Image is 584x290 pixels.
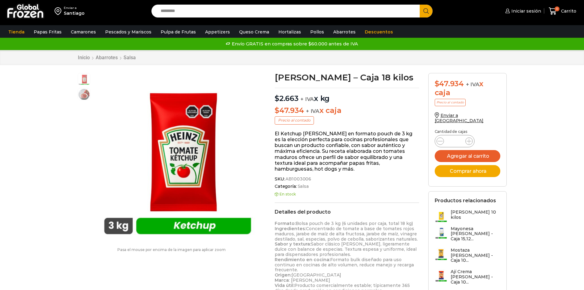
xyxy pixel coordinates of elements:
[275,131,419,172] p: El Ketchup [PERSON_NAME] en formato pouch de 3 kg es la elección perfecta para cocinas profesiona...
[275,272,292,278] strong: Origen:
[435,165,500,177] button: Comprar ahora
[300,96,314,102] span: + IVA
[307,26,327,38] a: Pollos
[420,5,433,17] button: Search button
[435,248,500,266] a: Mostaza [PERSON_NAME] - Caja 10...
[102,26,155,38] a: Pescados y Mariscos
[435,210,500,223] a: [PERSON_NAME] 10 kilos
[78,73,90,86] span: ketchup heinz
[435,79,439,88] span: $
[504,5,541,17] a: Iniciar sesión
[78,88,90,101] span: ketchup
[94,73,262,242] div: 1 / 2
[275,184,419,189] span: Categoría:
[275,106,419,115] p: x caja
[451,269,500,284] h3: Ají Crema [PERSON_NAME] - Caja 10...
[275,106,304,115] bdi: 47.934
[275,221,296,226] strong: Formato:
[158,26,199,38] a: Pulpa de Frutas
[547,4,578,18] a: 0 Carrito
[451,210,500,220] h3: [PERSON_NAME] 10 kilos
[362,26,396,38] a: Descuentos
[78,55,136,60] nav: Breadcrumb
[510,8,541,14] span: Iniciar sesión
[55,6,64,16] img: address-field-icon.svg
[275,192,419,196] p: En stock
[78,248,266,252] p: Pasa el mouse por encima de la imagen para aplicar zoom
[95,55,118,60] a: Abarrotes
[275,116,314,124] p: Precio al contado
[275,283,294,288] strong: Vida útil:
[275,94,279,103] span: $
[466,81,479,87] span: + IVA
[275,73,419,82] h1: [PERSON_NAME] – Caja 18 kilos
[123,55,136,60] a: Salsa
[64,10,85,16] div: Santiago
[275,241,311,247] strong: Sabor y textura:
[451,248,500,263] h3: Mostaza [PERSON_NAME] - Caja 10...
[451,226,500,242] h3: Mayonesa [PERSON_NAME] - Caja 15,12...
[275,226,306,231] strong: Ingredientes:
[68,26,99,38] a: Camarones
[275,277,289,283] strong: Marca
[275,257,330,262] strong: Rendimiento en cocina:
[555,6,559,11] span: 0
[435,79,464,88] bdi: 47.934
[5,26,28,38] a: Tienda
[94,73,262,242] img: ketchup heinz
[559,8,576,14] span: Carrito
[31,26,65,38] a: Papas Fritas
[306,108,319,114] span: + IVA
[330,26,359,38] a: Abarrotes
[275,106,279,115] span: $
[236,26,272,38] a: Queso Crema
[435,113,484,123] a: Enviar a [GEOGRAPHIC_DATA]
[275,209,419,215] h2: Detalles del producto
[275,176,419,182] span: SKU:
[449,137,460,145] input: Product quantity
[435,130,500,134] p: Cantidad de cajas
[284,176,311,182] span: AB1003006
[78,55,90,60] a: Inicio
[435,226,500,245] a: Mayonesa [PERSON_NAME] - Caja 15,12...
[275,94,299,103] bdi: 2.663
[275,26,304,38] a: Hortalizas
[435,198,496,203] h2: Productos relacionados
[275,88,419,103] p: x kg
[435,99,466,106] p: Precio al contado
[435,150,500,162] button: Agregar al carrito
[435,79,500,97] div: x caja
[64,6,85,10] div: Enviar a
[297,184,309,189] a: Salsa
[202,26,233,38] a: Appetizers
[435,269,500,288] a: Ají Crema [PERSON_NAME] - Caja 10...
